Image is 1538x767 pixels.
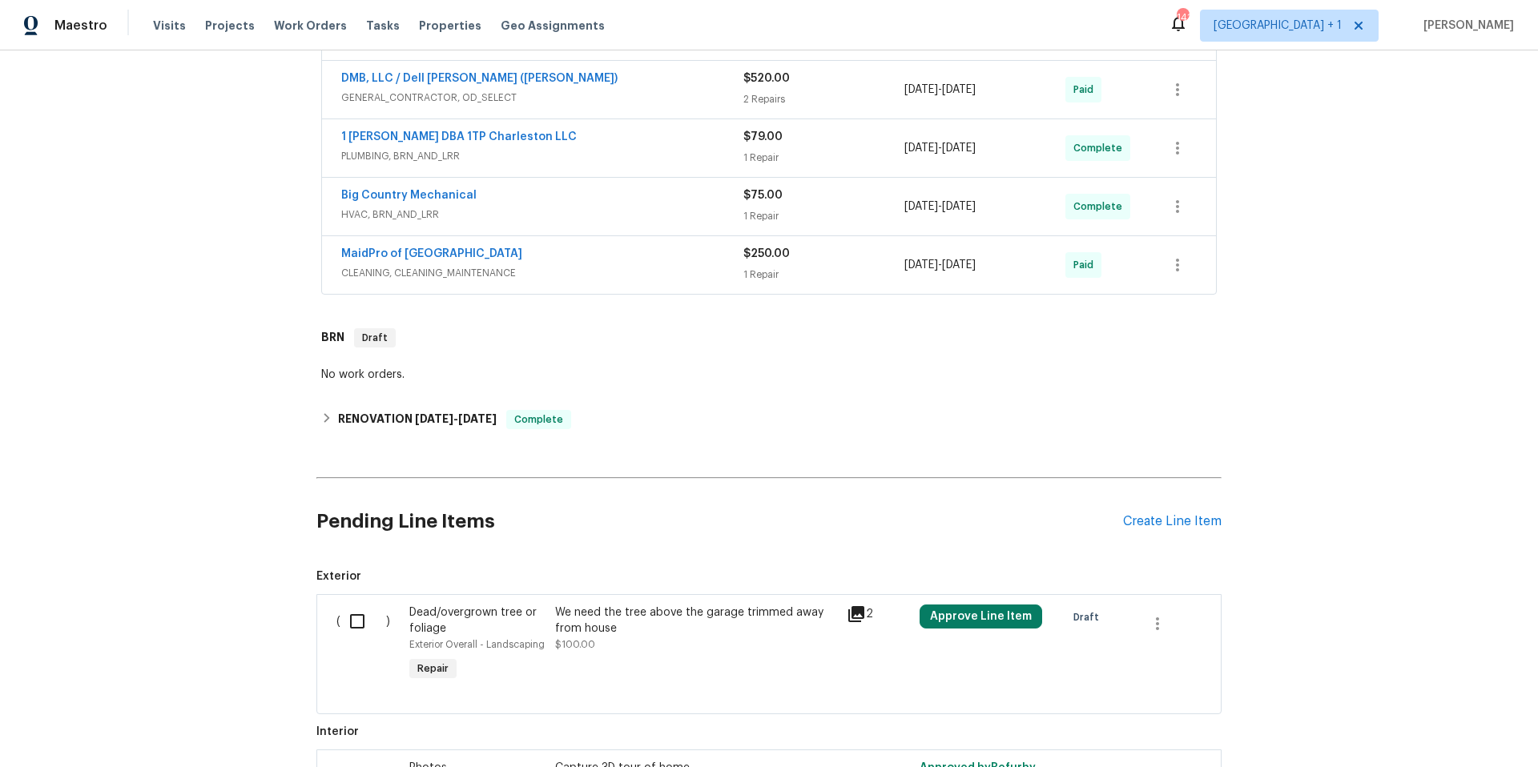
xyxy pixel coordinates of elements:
span: [DATE] [942,201,976,212]
span: Complete [1073,199,1129,215]
div: 1 Repair [743,208,904,224]
span: Exterior [316,568,1222,584]
h6: RENOVATION [338,410,497,429]
span: Geo Assignments [501,18,605,34]
span: [PERSON_NAME] [1417,18,1514,34]
div: ( ) [332,600,405,689]
span: Tasks [366,20,400,31]
span: [DATE] [458,413,497,424]
div: 2 Repairs [743,91,904,107]
a: DMB, LLC / Dell [PERSON_NAME] ([PERSON_NAME]) [341,73,618,84]
span: $100.00 [555,640,595,649]
span: GENERAL_CONTRACTOR, OD_SELECT [341,90,743,106]
span: [GEOGRAPHIC_DATA] + 1 [1214,18,1342,34]
a: MaidPro of [GEOGRAPHIC_DATA] [341,248,522,259]
span: Complete [1073,140,1129,156]
div: 1 Repair [743,150,904,166]
span: [DATE] [904,201,938,212]
span: Dead/overgrown tree or foliage [409,607,537,634]
span: Exterior Overall - Landscaping [409,640,545,649]
span: [DATE] [904,143,938,154]
button: Approve Line Item [920,604,1042,628]
span: $250.00 [743,248,790,259]
span: [DATE] [904,259,938,271]
h6: BRN [321,328,344,347]
div: No work orders. [321,367,1217,383]
span: $75.00 [743,190,783,201]
span: Paid [1073,257,1100,273]
span: Paid [1073,82,1100,98]
span: [DATE] [942,84,976,95]
span: [DATE] [904,84,938,95]
span: - [904,199,976,215]
span: - [904,82,976,98]
span: PLUMBING, BRN_AND_LRR [341,148,743,164]
div: 141 [1177,10,1188,26]
span: Draft [1073,609,1105,625]
span: - [415,413,497,424]
span: [DATE] [942,143,976,154]
span: Visits [153,18,186,34]
a: 1 [PERSON_NAME] DBA 1TP Charleston LLC [341,131,577,143]
div: BRN Draft [316,312,1222,363]
div: RENOVATION [DATE]-[DATE]Complete [316,400,1222,439]
div: 1 Repair [743,267,904,283]
span: Projects [205,18,255,34]
span: Properties [419,18,481,34]
span: - [904,257,976,273]
a: Big Country Mechanical [341,190,477,201]
span: Draft [356,330,394,346]
span: Maestro [54,18,107,34]
div: We need the tree above the garage trimmed away from house [555,604,837,636]
span: [DATE] [942,259,976,271]
h2: Pending Line Items [316,484,1123,559]
span: Complete [508,412,570,428]
span: Interior [316,724,1222,740]
span: Work Orders [274,18,347,34]
span: $520.00 [743,73,790,84]
span: Repair [411,661,455,677]
div: 2 [847,604,910,624]
div: Create Line Item [1123,514,1222,529]
span: $79.00 [743,131,783,143]
span: - [904,140,976,156]
span: [DATE] [415,413,453,424]
span: CLEANING, CLEANING_MAINTENANCE [341,265,743,281]
span: HVAC, BRN_AND_LRR [341,207,743,223]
